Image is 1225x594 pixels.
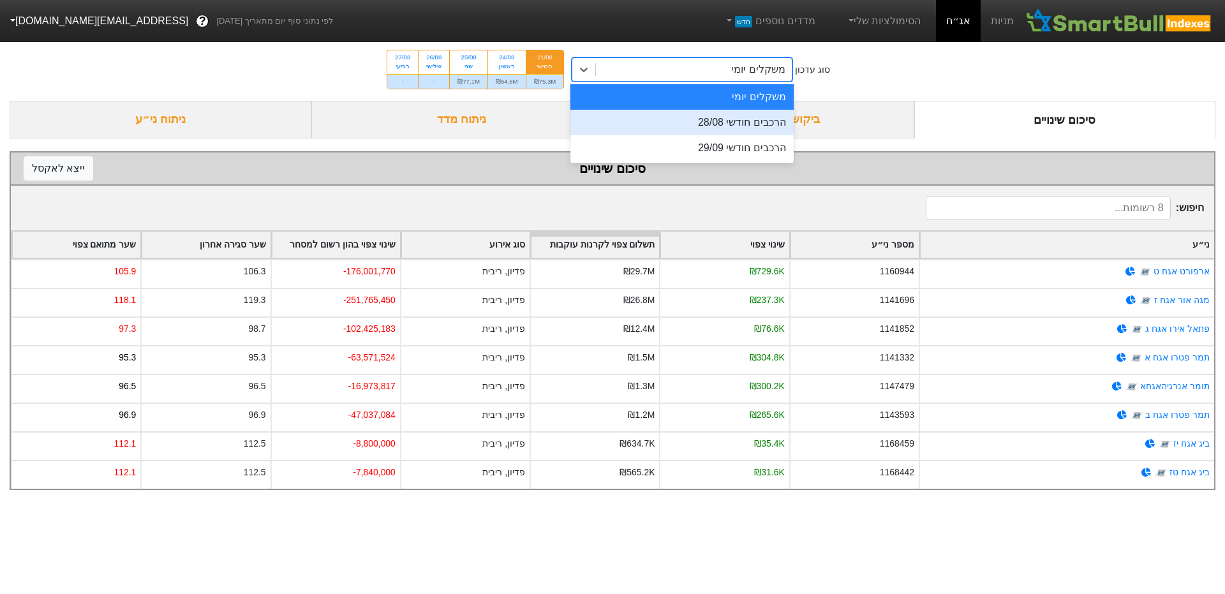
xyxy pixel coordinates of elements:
div: Toggle SortBy [531,232,659,258]
div: ₪1.2M [628,408,655,422]
div: 1141332 [880,351,914,364]
div: 119.3 [244,293,266,307]
div: ₪75.3M [526,74,564,89]
div: 96.5 [119,380,136,393]
div: 24/08 [496,53,518,62]
div: פדיון, ריבית [482,265,525,278]
div: -8,800,000 [353,437,396,450]
div: פדיון, ריבית [482,380,525,393]
div: - [387,74,418,89]
span: חדש [735,16,752,27]
div: ₪265.6K [750,408,785,422]
div: ₪35.4K [754,437,784,450]
div: ראשון [496,62,518,71]
input: 8 רשומות... [926,196,1171,220]
div: 1160944 [880,265,914,278]
div: -251,765,450 [343,293,396,307]
div: ₪26.8M [623,293,655,307]
img: tase link [1130,352,1143,364]
div: Toggle SortBy [142,232,270,258]
img: tase link [1131,409,1143,422]
div: פדיון, ריבית [482,466,525,479]
div: 106.3 [244,265,266,278]
div: 1147479 [880,380,914,393]
div: 95.3 [119,351,136,364]
a: הסימולציות שלי [841,8,926,34]
a: ארפורט אגח ט [1154,266,1210,276]
div: ₪565.2K [620,466,655,479]
div: ₪300.2K [750,380,785,393]
div: ₪634.7K [620,437,655,450]
div: 1141696 [880,293,914,307]
div: Toggle SortBy [920,232,1214,258]
div: פדיון, ריבית [482,293,525,307]
a: תמר פטרו אגח א [1145,352,1210,362]
div: ₪64.6M [488,74,526,89]
div: ₪1.5M [628,351,655,364]
div: 98.7 [248,322,265,336]
div: ₪1.3M [628,380,655,393]
div: 95.3 [248,351,265,364]
div: סיכום שינויים [914,101,1216,138]
div: 112.1 [114,466,136,479]
span: ? [199,13,206,30]
div: -47,037,084 [348,408,396,422]
div: ₪12.4M [623,322,655,336]
div: Toggle SortBy [791,232,919,258]
img: SmartBull [1024,8,1215,34]
div: 21/08 [534,53,556,62]
div: - [419,74,449,89]
div: פדיון, ריבית [482,437,525,450]
div: Toggle SortBy [12,232,140,258]
div: 1141852 [880,322,914,336]
div: ₪77.1M [450,74,487,89]
div: שלישי [426,62,442,71]
img: tase link [1155,466,1168,479]
div: 97.3 [119,322,136,336]
div: -16,973,817 [348,380,396,393]
a: פתאל אירו אגח ג [1145,323,1210,334]
div: Toggle SortBy [272,232,400,258]
div: 112.5 [244,437,266,450]
div: הרכבים חודשי 29/09 [570,135,794,161]
img: tase link [1159,438,1171,450]
div: ₪304.8K [750,351,785,364]
div: פדיון, ריבית [482,408,525,422]
div: 96.9 [119,408,136,422]
div: ניתוח ני״ע [10,101,311,138]
div: 112.1 [114,437,136,450]
div: -7,840,000 [353,466,396,479]
div: סוג עדכון [795,63,830,77]
div: 112.5 [244,466,266,479]
div: -102,425,183 [343,322,396,336]
div: 27/08 [395,53,410,62]
a: תמר פטרו אגח ב [1145,410,1210,420]
div: Toggle SortBy [401,232,530,258]
div: -63,571,524 [348,351,396,364]
div: 118.1 [114,293,136,307]
div: פדיון, ריבית [482,322,525,336]
a: ביג אגח טז [1169,467,1210,477]
div: ₪31.6K [754,466,784,479]
img: tase link [1139,265,1152,278]
div: 26/08 [426,53,442,62]
div: פדיון, ריבית [482,351,525,364]
a: תומר אנרגיהאגחא [1140,381,1210,391]
div: 1143593 [880,408,914,422]
div: ₪237.3K [750,293,785,307]
div: 25/08 [457,53,480,62]
div: 1168459 [880,437,914,450]
div: ₪29.7M [623,265,655,278]
div: ₪76.6K [754,322,784,336]
div: 96.9 [248,408,265,422]
div: חמישי [534,62,556,71]
div: הרכבים חודשי 28/08 [570,110,794,135]
div: -176,001,770 [343,265,396,278]
span: לפי נתוני סוף יום מתאריך [DATE] [216,15,333,27]
div: ניתוח מדד [311,101,613,138]
div: משקלים יומי [570,84,794,110]
span: חיפוש : [926,196,1204,220]
div: Toggle SortBy [660,232,789,258]
div: 96.5 [248,380,265,393]
a: מדדים נוספיםחדש [719,8,820,34]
